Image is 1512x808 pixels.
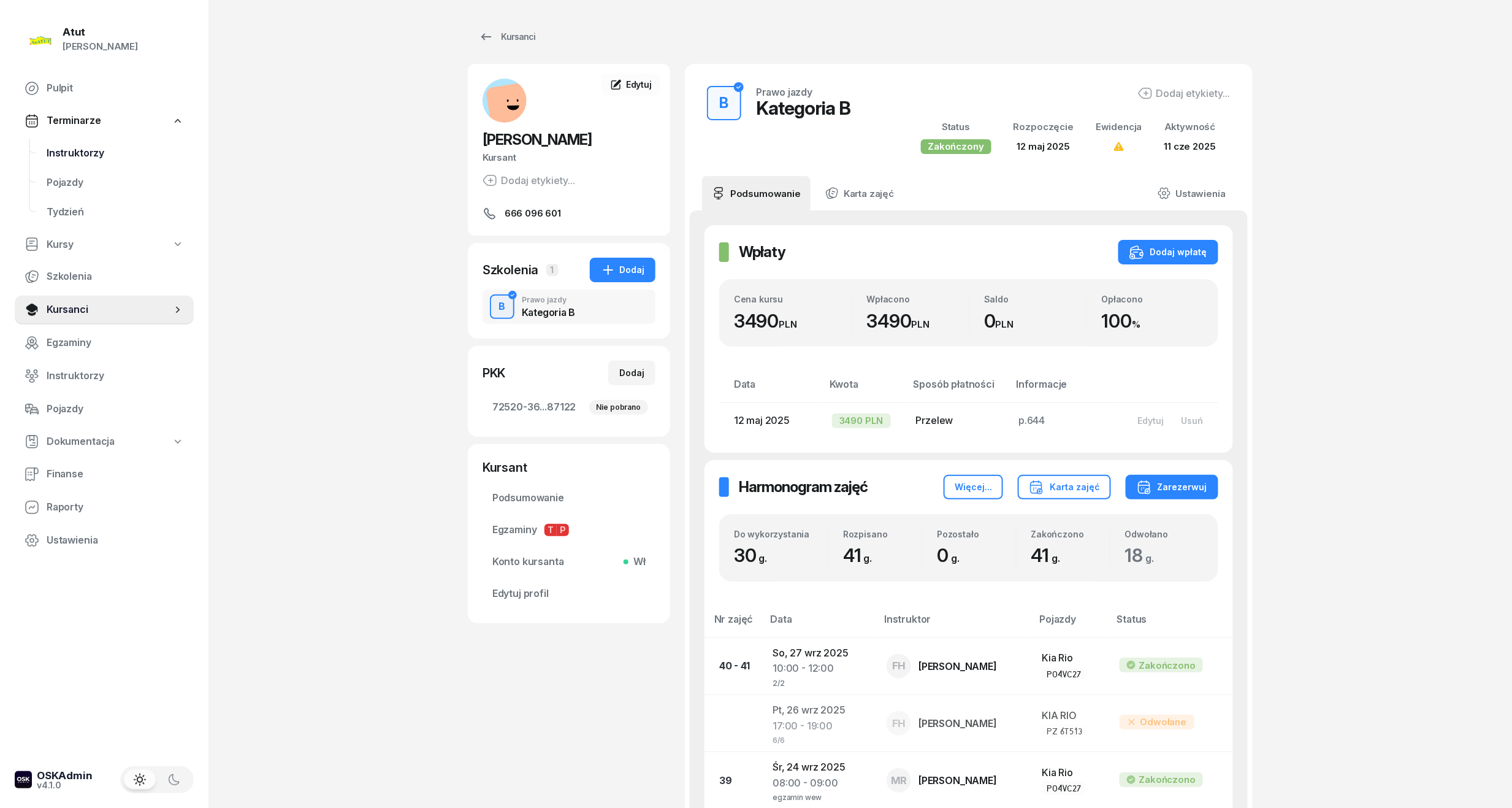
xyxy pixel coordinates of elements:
[626,79,652,90] span: Edytuj
[492,554,646,570] span: Konto kursanta
[47,237,74,253] span: Kursy
[483,261,539,279] div: Szkolenia
[815,176,904,210] a: Karta zajęć
[47,204,184,220] span: Tydzień
[1018,475,1111,499] button: Karta zajęć
[47,145,184,161] span: Instruktorzy
[1138,86,1231,101] div: Dodaj etykiety...
[1042,765,1099,781] div: Kia Rio
[47,499,184,515] span: Raporty
[719,376,822,402] th: Data
[492,490,646,506] span: Podsumowanie
[951,552,960,564] small: g.
[759,552,768,564] small: g.
[1118,240,1218,264] button: Dodaj wpłatę
[734,414,790,426] span: 12 maj 2025
[1137,480,1207,494] div: Zarezerwuj
[739,242,785,262] h2: Wpłaty
[734,310,852,333] div: 3490
[494,296,511,317] div: B
[1126,475,1218,499] button: Zarezerwuj
[15,74,194,103] a: Pulpit
[1102,310,1204,333] div: 100
[47,434,115,450] span: Dokumentacja
[912,318,930,330] small: PLN
[773,718,867,734] div: 17:00 - 19:00
[483,364,506,382] div: PKK
[15,394,194,424] a: Pojazdy
[37,198,194,227] a: Tydzień
[1164,139,1216,155] div: 11 cze 2025
[916,413,999,429] div: Przelew
[601,74,660,96] a: Edytuj
[1029,480,1100,494] div: Karta zajęć
[944,475,1003,499] button: Więcej...
[1125,544,1160,566] span: 18
[628,554,646,570] span: Wł
[37,139,194,168] a: Instruktorzy
[1164,119,1216,135] div: Aktywność
[1096,119,1142,135] div: Ewidencja
[589,400,648,415] div: Nie pobrano
[1129,245,1207,260] div: Dodaj wpłatę
[522,296,575,304] div: Prawo jazdy
[15,493,194,522] a: Raporty
[1017,140,1070,152] span: 12 maj 2025
[1047,669,1081,679] div: PO4VC27
[47,302,172,318] span: Kursanci
[918,661,997,671] div: [PERSON_NAME]
[15,231,194,259] a: Kursy
[608,361,655,385] button: Dodaj
[1148,176,1235,210] a: Ustawienia
[492,522,646,538] span: Egzaminy
[734,294,852,304] div: Cena kursu
[734,544,773,566] span: 30
[867,294,969,304] div: Wpłacono
[15,262,194,291] a: Szkolenia
[483,393,655,422] a: 72520-36...87122Nie pobrano
[15,428,194,456] a: Dokumentacja
[892,718,906,729] span: FH
[492,399,646,415] span: 72520-36...87122
[756,87,812,97] div: Prawo jazdy
[867,310,969,333] div: 3490
[483,547,655,577] a: Konto kursantaWł
[1047,726,1082,736] div: PZ 6T513
[1145,552,1154,564] small: g.
[37,781,93,790] div: v4.1.0
[1129,410,1172,431] button: Edytuj
[1102,294,1204,304] div: Opłacono
[47,335,184,351] span: Egzaminy
[918,718,997,728] div: [PERSON_NAME]
[557,524,569,536] span: P
[937,529,1015,539] div: Pozostało
[704,637,763,694] td: 40 - 41
[15,295,194,325] a: Kursanci
[1009,376,1119,402] th: Informacje
[522,307,575,317] div: Kategoria B
[479,29,535,44] div: Kursanci
[773,734,867,744] div: 6/6
[47,269,184,285] span: Szkolenia
[492,586,646,602] span: Edytuj profil
[63,39,138,55] div: [PERSON_NAME]
[1172,410,1212,431] button: Usuń
[1032,611,1109,637] th: Pojazdy
[468,25,546,49] a: Kursanci
[822,376,906,402] th: Kwota
[47,175,184,191] span: Pojazdy
[483,173,575,188] button: Dodaj etykiety...
[47,113,101,129] span: Terminarze
[47,80,184,96] span: Pulpit
[1042,708,1099,724] div: KIA RIO
[483,290,655,324] button: BPrawo jazdyKategoria B
[47,466,184,482] span: Finanse
[1031,544,1066,566] span: 41
[15,107,194,135] a: Terminarze
[773,677,867,687] div: 2/2
[1031,529,1110,539] div: Zakończono
[544,524,557,536] span: T
[15,361,194,391] a: Instruktorzy
[37,168,194,198] a: Pojazdy
[1110,611,1233,637] th: Status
